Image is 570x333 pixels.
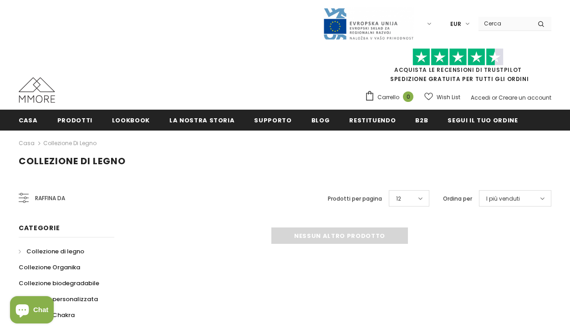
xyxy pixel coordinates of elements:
[394,66,522,74] a: Acquista le recensioni di TrustPilot
[471,94,490,101] a: Accedi
[396,194,401,203] span: 12
[112,116,150,125] span: Lookbook
[169,116,234,125] span: La nostra storia
[437,93,460,102] span: Wish List
[169,110,234,130] a: La nostra storia
[412,48,504,66] img: Fidati di Pilot Stars
[328,194,382,203] label: Prodotti per pagina
[349,110,396,130] a: Restituendo
[19,243,84,259] a: Collezione di legno
[349,116,396,125] span: Restituendo
[448,110,518,130] a: Segui il tuo ordine
[443,194,472,203] label: Ordina per
[26,247,84,256] span: Collezione di legno
[424,89,460,105] a: Wish List
[448,116,518,125] span: Segui il tuo ordine
[19,291,98,307] a: Collezione personalizzata
[377,93,399,102] span: Carrello
[19,275,99,291] a: Collezione biodegradabile
[311,116,330,125] span: Blog
[43,139,97,147] a: Collezione di legno
[254,110,291,130] a: supporto
[450,20,461,29] span: EUR
[403,91,413,102] span: 0
[492,94,497,101] span: or
[19,279,99,288] span: Collezione biodegradabile
[365,91,418,104] a: Carrello 0
[57,110,92,130] a: Prodotti
[19,263,80,272] span: Collezione Organika
[19,155,126,167] span: Collezione di legno
[57,116,92,125] span: Prodotti
[35,193,65,203] span: Raffina da
[7,296,56,326] inbox-online-store-chat: Shopify online store chat
[415,116,428,125] span: B2B
[486,194,520,203] span: I più venduti
[323,20,414,27] a: Javni Razpis
[415,110,428,130] a: B2B
[19,110,38,130] a: Casa
[112,110,150,130] a: Lookbook
[19,259,80,275] a: Collezione Organika
[499,94,551,101] a: Creare un account
[19,295,98,303] span: Collezione personalizzata
[365,52,551,83] span: SPEDIZIONE GRATUITA PER TUTTI GLI ORDINI
[19,138,35,149] a: Casa
[323,7,414,40] img: Javni Razpis
[478,17,531,30] input: Search Site
[311,110,330,130] a: Blog
[254,116,291,125] span: supporto
[19,116,38,125] span: Casa
[19,223,60,232] span: Categorie
[19,77,55,103] img: Casi MMORE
